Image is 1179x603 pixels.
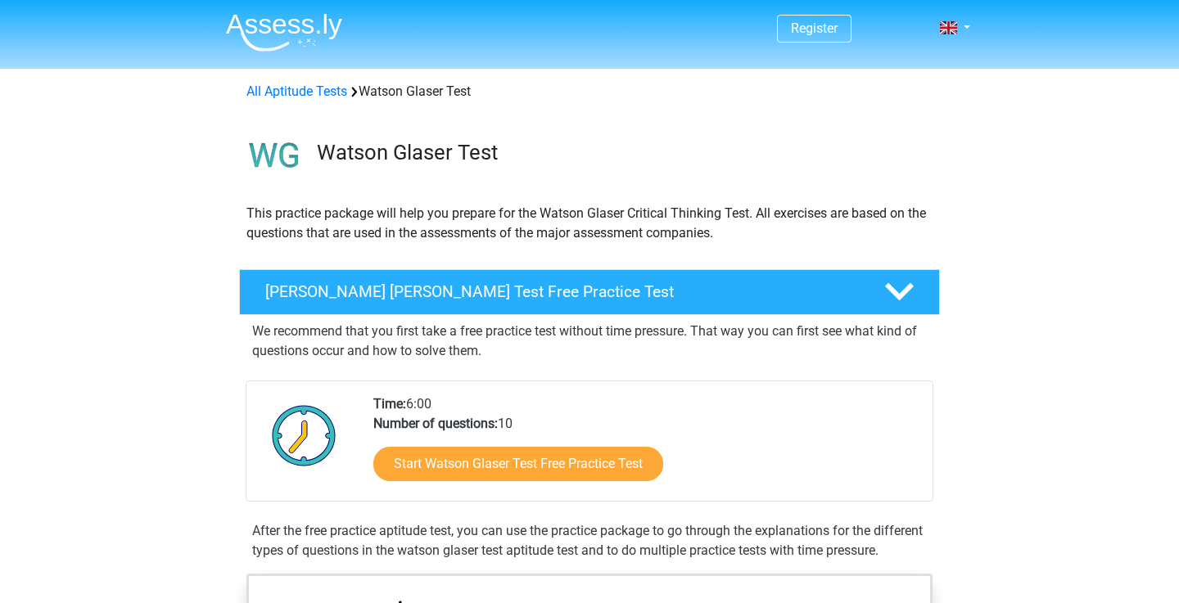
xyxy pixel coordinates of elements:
h3: Watson Glaser Test [317,140,927,165]
img: Assessly [226,13,342,52]
b: Number of questions: [373,416,498,431]
a: Register [791,20,838,36]
b: Time: [373,396,406,412]
a: [PERSON_NAME] [PERSON_NAME] Test Free Practice Test [233,269,946,315]
p: This practice package will help you prepare for the Watson Glaser Critical Thinking Test. All exe... [246,204,933,243]
a: Start Watson Glaser Test Free Practice Test [373,447,663,481]
a: All Aptitude Tests [246,83,347,99]
img: watson glaser test [240,121,309,191]
img: Clock [263,394,346,476]
h4: [PERSON_NAME] [PERSON_NAME] Test Free Practice Test [265,282,858,301]
div: Watson Glaser Test [240,82,939,101]
p: We recommend that you first take a free practice test without time pressure. That way you can fir... [252,322,927,361]
div: After the free practice aptitude test, you can use the practice package to go through the explana... [246,521,933,560]
div: 6:00 10 [361,394,932,501]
